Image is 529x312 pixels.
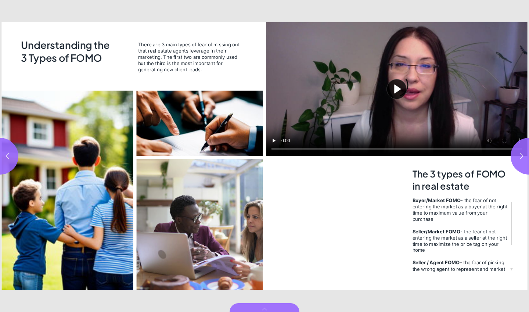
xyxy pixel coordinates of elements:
h2: The 3 types of FOMO in real estate [413,168,510,193]
strong: Seller/Market FOMO [413,228,461,234]
span: There are 3 main types of fear of missing out that real estate agents leverage in their marketing... [138,41,240,72]
div: - the fear of not entering the market as a seller at the right time to maximize the price tag on ... [413,228,510,253]
div: - the fear of picking the wrong agent to represent and market your property, leaving money on the... [413,259,510,278]
div: - the fear of not entering the market as a buyer at the right time to maximum value from your pur... [413,197,510,222]
strong: Buyer/Market FOMO [413,197,461,203]
h2: Understanding the 3 Types of FOMO [21,39,116,66]
strong: Seller / Agent FOMO [413,259,460,265]
section: Page 3 [264,22,529,290]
